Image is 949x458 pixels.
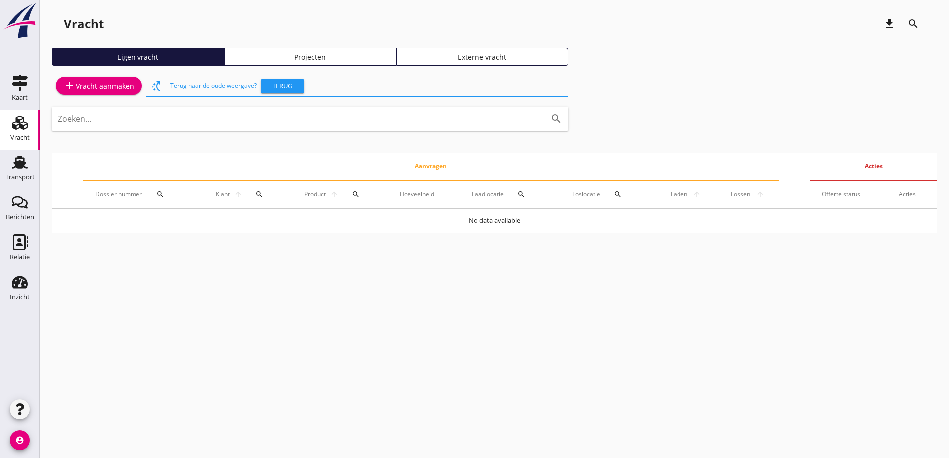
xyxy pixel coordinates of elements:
[614,190,622,198] i: search
[728,190,753,199] span: Lossen
[229,52,392,62] div: Projecten
[668,190,690,199] span: Laden
[214,190,232,199] span: Klant
[52,209,937,233] td: No data available
[265,81,300,91] div: Terug
[753,190,767,198] i: arrow_upward
[6,214,34,220] div: Berichten
[58,111,535,127] input: Zoeken...
[810,153,937,180] th: Acties
[572,182,644,206] div: Loslocatie
[690,190,704,198] i: arrow_upward
[401,52,564,62] div: Externe vracht
[899,190,925,199] div: Acties
[822,190,875,199] div: Offerte status
[255,190,263,198] i: search
[10,134,30,141] div: Vracht
[10,254,30,260] div: Relatie
[232,190,244,198] i: arrow_upward
[12,94,28,101] div: Kaart
[64,80,134,92] div: Vracht aanmaken
[550,113,562,125] i: search
[224,48,397,66] a: Projecten
[52,48,224,66] a: Eigen vracht
[517,190,525,198] i: search
[302,190,328,199] span: Product
[352,190,360,198] i: search
[10,430,30,450] i: account_circle
[150,80,162,92] i: switch_access_shortcut
[56,52,220,62] div: Eigen vracht
[261,79,304,93] button: Terug
[156,190,164,198] i: search
[95,182,190,206] div: Dossier nummer
[328,190,340,198] i: arrow_upward
[10,294,30,300] div: Inzicht
[5,174,35,180] div: Transport
[56,77,142,95] a: Vracht aanmaken
[472,182,548,206] div: Laadlocatie
[170,76,564,96] div: Terug naar de oude weergave?
[400,190,448,199] div: Hoeveelheid
[2,2,38,39] img: logo-small.a267ee39.svg
[396,48,568,66] a: Externe vracht
[64,80,76,92] i: add
[907,18,919,30] i: search
[64,16,104,32] div: Vracht
[83,153,779,180] th: Aanvragen
[883,18,895,30] i: download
